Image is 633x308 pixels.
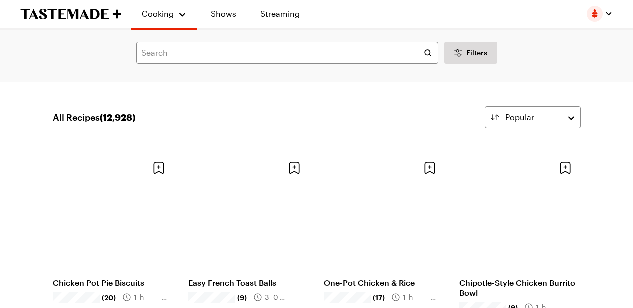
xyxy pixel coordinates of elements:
a: To Tastemade Home Page [20,8,121,20]
span: Filters [466,48,487,58]
span: Cooking [142,9,174,18]
button: Save recipe [420,158,439,177]
span: ( 12,928 ) [100,112,135,123]
span: All Recipes [53,110,135,124]
a: Easy French Toast Balls [188,278,310,288]
button: Desktop filters [444,42,497,64]
button: Profile picture [587,6,613,22]
button: Save recipe [285,158,304,177]
button: Cooking [141,4,187,24]
a: One-Pot Chicken & Rice [324,278,445,288]
a: Chicken Pot Pie Biscuits [53,278,174,288]
img: Profile picture [587,6,603,22]
a: Chipotle-Style Chicken Burrito Bowl [459,278,581,298]
button: Save recipe [556,158,575,177]
button: Save recipe [149,158,168,177]
button: Popular [485,106,581,128]
span: Popular [505,111,534,123]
